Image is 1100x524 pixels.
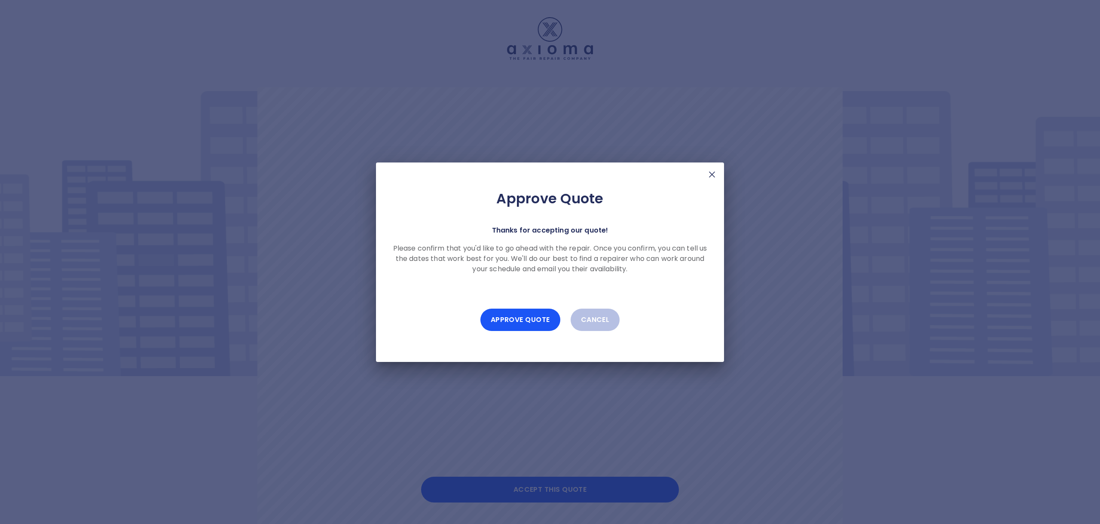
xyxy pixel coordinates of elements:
button: Approve Quote [480,309,560,331]
h2: Approve Quote [390,190,710,207]
img: X Mark [707,169,717,180]
p: Thanks for accepting our quote! [492,224,608,236]
p: Please confirm that you'd like to go ahead with the repair. Once you confirm, you can tell us the... [390,243,710,274]
button: Cancel [571,309,620,331]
